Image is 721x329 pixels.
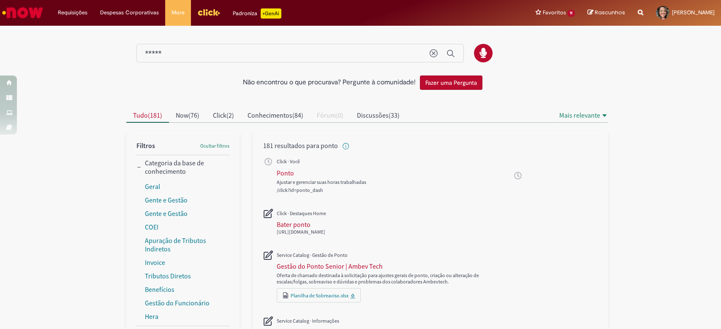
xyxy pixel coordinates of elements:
[1,4,44,21] img: ServiceNow
[100,8,159,17] span: Despesas Corporativas
[261,8,281,19] p: +GenAi
[595,8,625,16] span: Rascunhos
[243,79,416,86] h2: Não encontrou o que procurava? Pergunte à comunidade!
[420,76,482,90] button: Fazer uma Pergunta
[233,8,281,19] div: Padroniza
[58,8,87,17] span: Requisições
[197,6,220,19] img: click_logo_yellow_360x200.png
[542,8,566,17] span: Favoritos
[588,9,625,17] a: Rascunhos
[672,9,715,16] span: [PERSON_NAME]
[171,8,185,17] span: More
[567,10,575,17] span: 11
